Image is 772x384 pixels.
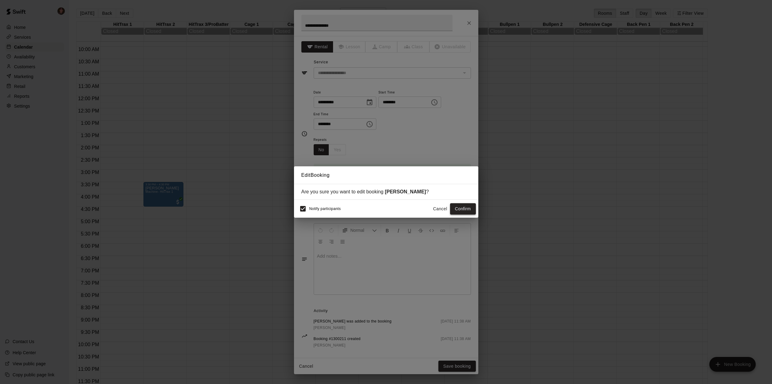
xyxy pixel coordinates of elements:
span: Notify participants [309,207,341,211]
h2: Edit Booking [294,166,478,184]
button: Cancel [430,203,450,215]
div: Are you sure you want to edit booking ? [301,189,471,195]
button: Confirm [450,203,476,215]
strong: [PERSON_NAME] [385,189,426,194]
